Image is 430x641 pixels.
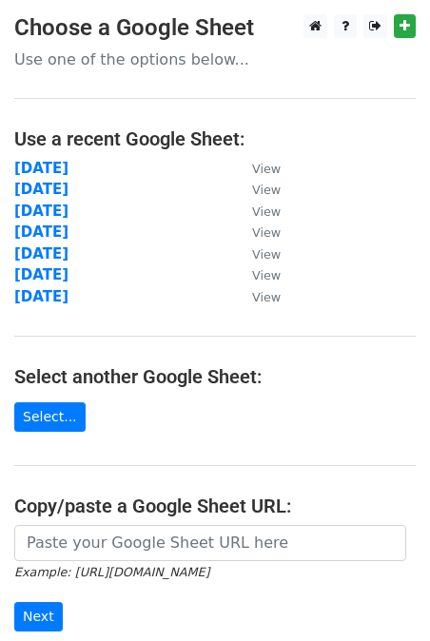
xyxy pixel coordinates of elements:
h3: Choose a Google Sheet [14,14,416,42]
a: View [233,288,281,305]
input: Next [14,602,63,631]
a: View [233,160,281,177]
a: [DATE] [14,160,68,177]
p: Use one of the options below... [14,49,416,69]
a: [DATE] [14,203,68,220]
a: View [233,181,281,198]
small: View [252,162,281,176]
small: Example: [URL][DOMAIN_NAME] [14,565,209,579]
a: Select... [14,402,86,432]
small: View [252,247,281,262]
a: [DATE] [14,181,68,198]
a: View [233,266,281,283]
input: Paste your Google Sheet URL here [14,525,406,561]
h4: Select another Google Sheet: [14,365,416,388]
a: View [233,223,281,241]
small: View [252,268,281,282]
small: View [252,204,281,219]
small: View [252,290,281,304]
small: View [252,183,281,197]
h4: Use a recent Google Sheet: [14,127,416,150]
a: View [233,245,281,262]
a: [DATE] [14,245,68,262]
small: View [252,225,281,240]
a: View [233,203,281,220]
h4: Copy/paste a Google Sheet URL: [14,495,416,517]
a: [DATE] [14,288,68,305]
a: [DATE] [14,266,68,283]
a: [DATE] [14,223,68,241]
